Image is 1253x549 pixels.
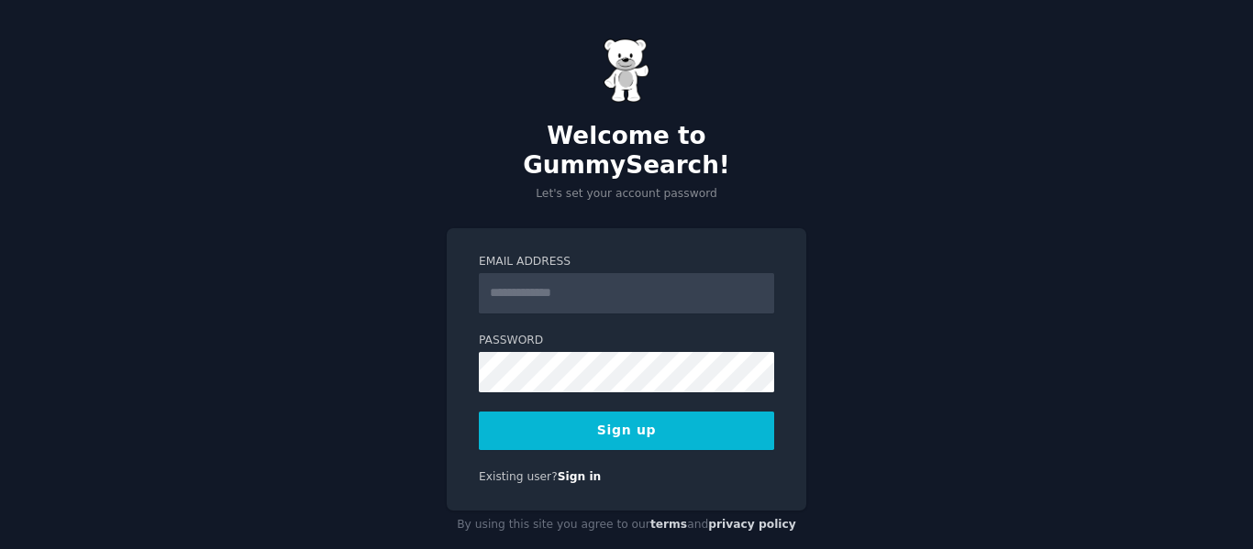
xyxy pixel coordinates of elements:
a: Sign in [558,470,602,483]
p: Let's set your account password [447,186,806,203]
label: Email Address [479,254,774,270]
a: privacy policy [708,518,796,531]
img: Gummy Bear [604,38,649,103]
a: terms [650,518,687,531]
button: Sign up [479,412,774,450]
h2: Welcome to GummySearch! [447,122,806,180]
span: Existing user? [479,470,558,483]
div: By using this site you agree to our and [447,511,806,540]
label: Password [479,333,774,349]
